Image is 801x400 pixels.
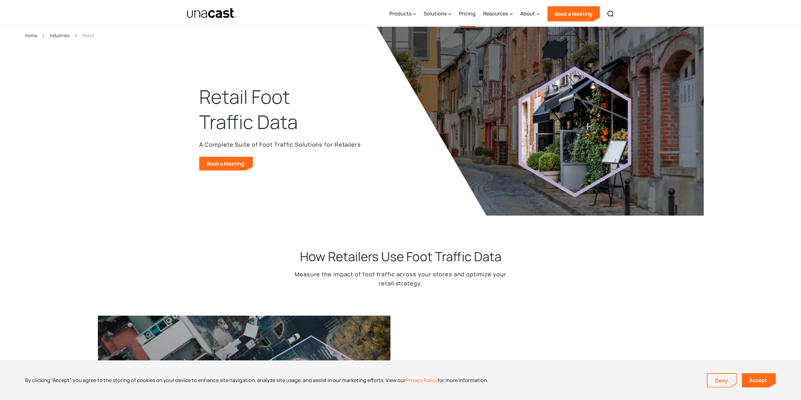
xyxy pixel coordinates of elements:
[187,8,238,19] img: Unacast text logo
[483,10,508,17] div: Resources
[275,270,527,288] p: Measure the impact of foot traffic across your stores and optimize your retail strategy.
[520,1,540,27] div: About
[483,1,513,27] div: Resources
[708,374,736,387] a: Deny
[459,1,476,27] a: Pricing
[389,1,416,27] div: Products
[389,10,411,17] div: Products
[199,157,253,171] a: Book a Meeting
[187,8,238,19] a: home
[376,27,704,216] img: visualization depicting a city street with the retail store outlined
[50,32,70,39] a: Industries
[199,84,309,135] h1: Retail Foot Traffic Data
[520,10,535,17] div: About
[199,140,361,149] p: A Complete Suite of Foot Traffic Solutions for Retailers
[547,6,600,21] a: Book a Meeting
[406,377,437,384] a: Privacy Policy
[607,10,614,18] img: Search icon
[82,32,94,39] div: Retail
[300,248,501,265] h2: How Retailers Use Foot Traffic Data
[424,10,447,17] div: Solutions
[25,377,488,384] div: By clicking “Accept”, you agree to the storing of cookies on your device to enhance site navigati...
[25,32,37,39] a: Home
[424,1,451,27] div: Solutions
[742,373,776,387] a: Accept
